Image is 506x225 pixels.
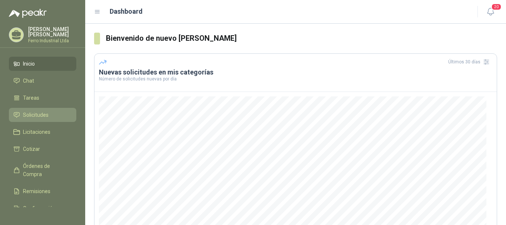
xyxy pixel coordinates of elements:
[9,57,76,71] a: Inicio
[28,27,76,37] p: [PERSON_NAME] [PERSON_NAME]
[106,33,497,44] h3: Bienvenido de nuevo [PERSON_NAME]
[23,204,56,212] span: Configuración
[9,9,47,18] img: Logo peakr
[448,56,492,68] div: Últimos 30 días
[23,94,39,102] span: Tareas
[23,187,50,195] span: Remisiones
[9,159,76,181] a: Órdenes de Compra
[9,125,76,139] a: Licitaciones
[484,5,497,19] button: 20
[99,77,492,81] p: Número de solicitudes nuevas por día
[28,39,76,43] p: Ferro Industrial Ltda
[110,6,143,17] h1: Dashboard
[23,111,49,119] span: Solicitudes
[99,68,492,77] h3: Nuevas solicitudes en mis categorías
[23,145,40,153] span: Cotizar
[9,91,76,105] a: Tareas
[23,60,35,68] span: Inicio
[23,77,34,85] span: Chat
[9,142,76,156] a: Cotizar
[23,128,50,136] span: Licitaciones
[9,201,76,215] a: Configuración
[9,184,76,198] a: Remisiones
[23,162,69,178] span: Órdenes de Compra
[491,3,502,10] span: 20
[9,74,76,88] a: Chat
[9,108,76,122] a: Solicitudes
